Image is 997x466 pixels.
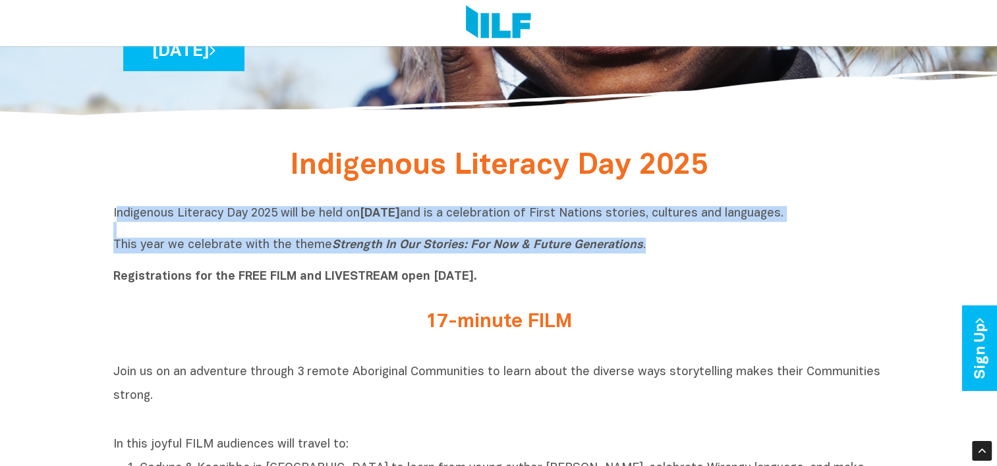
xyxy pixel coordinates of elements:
[332,240,643,251] i: Strength In Our Stories: For Now & Future Generations
[252,311,746,333] h2: 17-minute FILM
[972,441,992,461] div: Scroll Back to Top
[113,271,477,282] b: Registrations for the FREE FILM and LIVESTREAM open [DATE].
[290,153,708,180] span: Indigenous Literacy Day 2025
[466,5,531,41] img: Logo
[113,437,884,453] p: In this joyful FILM audiences will travel to:
[360,208,400,219] b: [DATE]
[123,30,244,71] a: [DATE]
[113,206,884,285] p: Indigenous Literacy Day 2025 will be held on and is a celebration of First Nations stories, cultu...
[113,367,880,401] span: Join us on an adventure through 3 remote Aboriginal Communities to learn about the diverse ways s...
